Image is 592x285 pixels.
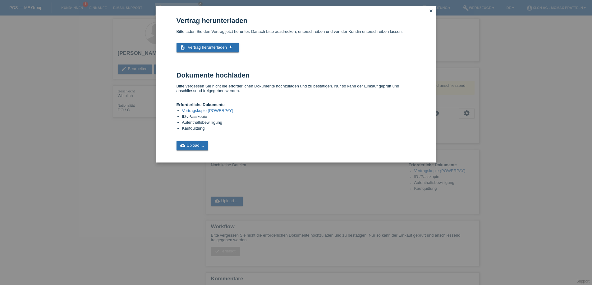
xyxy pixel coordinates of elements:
li: Kaufquittung [182,126,416,132]
a: description Vertrag herunterladen get_app [177,43,239,52]
h4: Erforderliche Dokumente [177,102,416,107]
i: get_app [228,45,233,50]
li: ID-/Passkopie [182,114,416,120]
a: cloud_uploadUpload ... [177,141,209,150]
i: cloud_upload [180,143,185,148]
p: Bitte laden Sie den Vertrag jetzt herunter. Danach bitte ausdrucken, unterschreiben und von der K... [177,29,416,34]
p: Bitte vergessen Sie nicht die erforderlichen Dokumente hochzuladen und zu bestätigen. Nur so kann... [177,84,416,93]
h1: Dokumente hochladen [177,71,416,79]
li: Aufenthaltsbewilligung [182,120,416,126]
i: close [429,8,434,13]
span: Vertrag herunterladen [188,45,227,50]
a: close [427,8,435,15]
h1: Vertrag herunterladen [177,17,416,24]
i: description [180,45,185,50]
a: Vertragskopie (POWERPAY) [182,108,233,113]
